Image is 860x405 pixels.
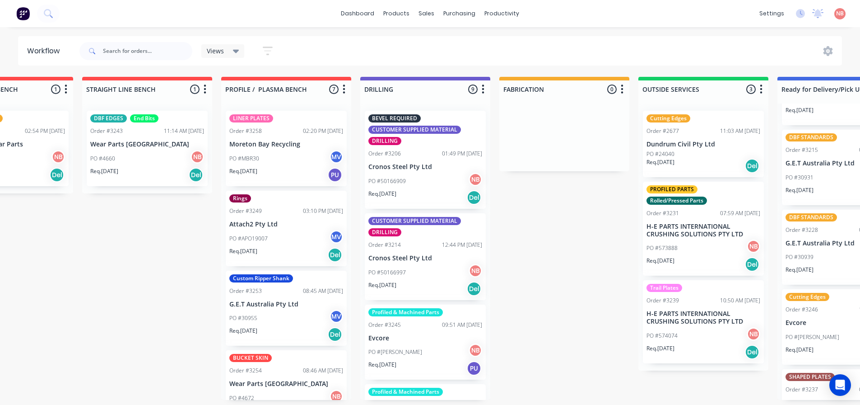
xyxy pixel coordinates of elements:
div: NB [191,150,204,164]
div: purchasing [439,7,480,20]
div: DBF EDGESEnd BitsOrder #324311:14 AM [DATE]Wear Parts [GEOGRAPHIC_DATA]PO #4660NBReq.[DATE]Del [87,111,208,186]
span: Views [207,46,224,56]
div: DBF EDGES [90,114,127,122]
p: H-E PARTS INTERNATIONAL CRUSHING SOLUTIONS PTY LTD [646,310,760,325]
div: MV [330,150,343,164]
div: productivity [480,7,524,20]
div: Del [328,248,342,262]
span: NB [836,9,844,18]
p: PO #4660 [90,155,115,163]
p: PO #APO19007 [229,235,268,243]
div: LINER PLATESOrder #325802:20 PM [DATE]Moreton Bay RecyclingPO #MBR30MVReq.[DATE]PU [226,111,347,186]
div: 11:14 AM [DATE] [164,127,204,135]
p: Dundrum Civil Pty Ltd [646,141,760,148]
p: PO #30931 [786,174,814,182]
div: CUSTOMER SUPPLIED MATERIAL [368,126,461,134]
div: Del [745,345,759,359]
div: 08:45 AM [DATE] [303,287,343,295]
p: Evcore [368,334,482,342]
div: Order #3228 [786,226,818,234]
p: PO #[PERSON_NAME] [368,348,422,356]
div: BEVEL REQUIREDCUSTOMER SUPPLIED MATERIALDRILLINGOrder #320601:49 PM [DATE]Cronos Steel Pty LtdPO ... [365,111,486,209]
div: RingsOrder #324903:10 PM [DATE]Attach2 Pty LtdPO #APO19007MVReq.[DATE]Del [226,191,347,266]
div: Profiled & Machined Parts [368,308,443,316]
p: G.E.T Australia Pty Ltd [229,301,343,308]
div: Order #3243 [90,127,123,135]
p: Req. [DATE] [368,190,396,198]
p: PO #30939 [786,253,814,261]
div: 10:50 AM [DATE] [720,297,760,305]
div: Open Intercom Messenger [829,374,851,396]
div: NB [747,327,760,341]
p: PO #MBR30 [229,155,259,163]
div: Workflow [27,46,64,57]
div: Order #3254 [229,367,262,375]
div: Del [467,282,481,296]
div: Order #3215 [786,146,818,154]
img: Factory [16,7,30,20]
div: Cutting EdgesOrder #267711:03 AM [DATE]Dundrum Civil Pty LtdPO #24040Req.[DATE]Del [643,111,764,177]
div: 11:03 AM [DATE] [720,127,760,135]
div: DBF STANDARDS [786,133,837,141]
div: 02:20 PM [DATE] [303,127,343,135]
div: MV [330,230,343,244]
div: Order #3249 [229,207,262,215]
p: Attach2 Pty Ltd [229,221,343,228]
div: sales [414,7,439,20]
p: Req. [DATE] [646,344,674,353]
div: End Bits [130,114,158,122]
p: Req. [DATE] [786,186,814,194]
div: NB [469,344,482,357]
div: 03:10 PM [DATE] [303,207,343,215]
div: Del [50,168,64,182]
p: PO #[PERSON_NAME] [786,333,839,341]
p: Wear Parts [GEOGRAPHIC_DATA] [229,380,343,388]
div: Order #3237 [786,386,818,394]
p: Req. [DATE] [646,158,674,166]
div: NB [469,264,482,278]
div: Del [745,159,759,173]
div: Trail Plates [646,284,682,292]
div: Custom Ripper Shank [229,274,293,283]
p: Cronos Steel Pty Ltd [368,254,482,262]
div: Rolled/Pressed Parts [646,197,707,205]
div: Del [745,257,759,272]
div: Rings [229,194,251,202]
input: Search for orders... [103,42,192,60]
div: NB [747,240,760,253]
p: Moreton Bay Recycling [229,141,343,148]
div: MV [330,310,343,323]
div: DBF STANDARDS [786,213,837,221]
p: Req. [DATE] [229,167,257,175]
p: PO #50166909 [368,177,406,185]
div: Order #3214 [368,241,401,249]
div: PU [328,168,342,182]
div: LINER PLATES [229,114,273,122]
div: Order #3246 [786,306,818,314]
div: Order #2677 [646,127,679,135]
p: Req. [DATE] [368,281,396,289]
div: Custom Ripper ShankOrder #325308:45 AM [DATE]G.E.T Australia Pty LtdPO #30955MVReq.[DATE]Del [226,271,347,346]
div: 12:44 PM [DATE] [442,241,482,249]
div: 08:46 AM [DATE] [303,367,343,375]
p: PO #50166997 [368,268,406,277]
a: dashboard [336,7,379,20]
p: Req. [DATE] [90,167,118,175]
div: 01:49 PM [DATE] [442,150,482,158]
div: Order #3245 [368,321,401,329]
p: H-E PARTS INTERNATIONAL CRUSHING SOLUTIONS PTY LTD [646,223,760,238]
p: PO #573888 [646,244,678,252]
div: Order #3206 [368,150,401,158]
div: PU [467,361,481,376]
div: Order #3253 [229,287,262,295]
div: 02:54 PM [DATE] [25,127,65,135]
p: Req. [DATE] [786,106,814,114]
p: Req. [DATE] [229,327,257,335]
div: Trail PlatesOrder #323910:50 AM [DATE]H-E PARTS INTERNATIONAL CRUSHING SOLUTIONS PTY LTDPO #57407... [643,280,764,363]
div: Del [467,190,481,205]
p: PO #24040 [646,150,674,158]
p: Cronos Steel Pty Ltd [368,163,482,171]
div: BUCKET SKIN [229,354,272,362]
div: Profiled & Machined PartsOrder #324509:51 AM [DATE]EvcorePO #[PERSON_NAME]NBReq.[DATE]PU [365,305,486,380]
div: NB [51,150,65,164]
